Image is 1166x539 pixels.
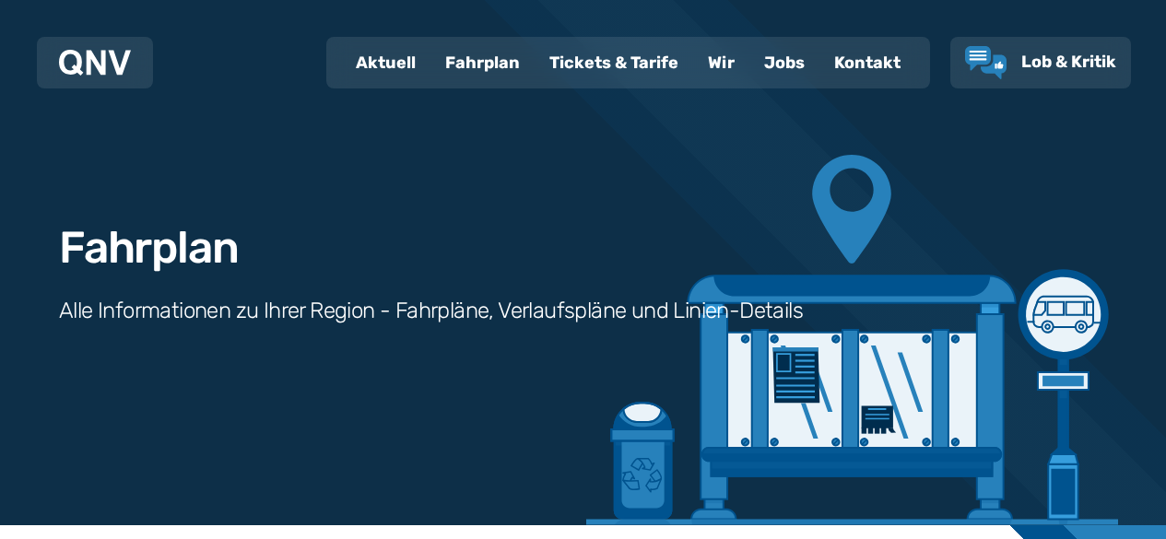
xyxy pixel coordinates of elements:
[59,226,238,270] h1: Fahrplan
[693,39,749,87] a: Wir
[965,46,1116,79] a: Lob & Kritik
[430,39,535,87] a: Fahrplan
[535,39,693,87] a: Tickets & Tarife
[749,39,819,87] a: Jobs
[59,44,131,81] a: QNV Logo
[341,39,430,87] a: Aktuell
[1021,52,1116,72] span: Lob & Kritik
[59,296,803,325] h3: Alle Informationen zu Ihrer Region - Fahrpläne, Verlaufspläne und Linien-Details
[59,50,131,76] img: QNV Logo
[819,39,915,87] a: Kontakt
